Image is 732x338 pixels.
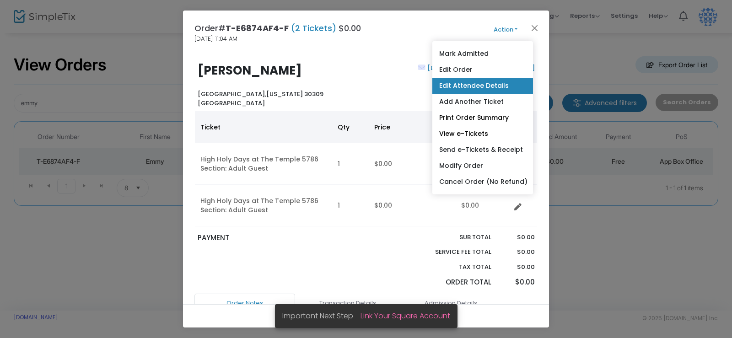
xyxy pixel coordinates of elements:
[432,94,533,110] a: Add Another Ticket
[194,22,361,34] h4: Order# $0.00
[432,158,533,174] a: Modify Order
[414,233,491,242] p: Sub total
[332,143,369,185] td: 1
[414,247,491,257] p: Service Fee Total
[195,111,537,226] div: Data table
[198,90,323,107] b: [US_STATE] 30309 [GEOGRAPHIC_DATA]
[198,62,302,79] b: [PERSON_NAME]
[198,233,362,243] p: PAYMENT
[195,111,332,143] th: Ticket
[369,111,456,143] th: Price
[194,294,295,313] a: Order Notes
[332,185,369,226] td: 1
[289,22,339,34] span: (2 Tickets)
[198,90,266,98] span: [GEOGRAPHIC_DATA],
[332,111,369,143] th: Qty
[226,22,289,34] span: T-E6874AF4-F
[195,143,332,185] td: High Holy Days at The Temple 5786 Section: Adult Guest
[500,277,534,288] p: $0.00
[500,233,534,242] p: $0.00
[500,263,534,272] p: $0.00
[414,277,491,288] p: Order Total
[529,22,541,34] button: Close
[432,174,533,190] a: Cancel Order (No Refund)
[456,185,511,226] td: $0.00
[432,110,533,126] a: Print Order Summary
[432,142,533,158] a: Send e-Tickets & Receipt
[369,143,456,185] td: $0.00
[432,78,533,94] a: Edit Attendee Details
[432,62,533,78] a: Edit Order
[195,185,332,226] td: High Holy Days at The Temple 5786 Section: Adult Guest
[282,311,361,321] span: Important Next Step
[414,263,491,272] p: Tax Total
[432,126,533,142] a: View e-Tickets
[478,25,533,35] button: Action
[369,185,456,226] td: $0.00
[361,311,450,321] a: Link Your Square Account
[432,46,533,62] a: Mark Admitted
[500,247,534,257] p: $0.00
[194,34,237,43] span: [DATE] 11:04 AM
